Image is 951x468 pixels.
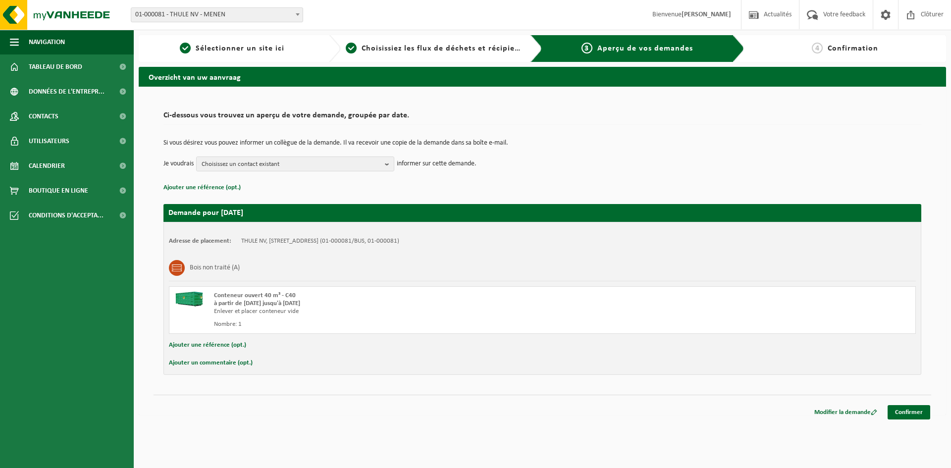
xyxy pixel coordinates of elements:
[29,104,58,129] span: Contacts
[888,405,930,419] a: Confirmer
[163,181,241,194] button: Ajouter une référence (opt.)
[202,157,381,172] span: Choisissez un contact existant
[214,300,300,307] strong: à partir de [DATE] jusqu'à [DATE]
[828,45,878,52] span: Confirmation
[29,178,88,203] span: Boutique en ligne
[29,54,82,79] span: Tableau de bord
[214,292,296,299] span: Conteneur ouvert 40 m³ - C40
[581,43,592,53] span: 3
[682,11,731,18] strong: [PERSON_NAME]
[346,43,357,53] span: 2
[139,67,946,86] h2: Overzicht van uw aanvraag
[29,79,105,104] span: Données de l'entrepr...
[29,154,65,178] span: Calendrier
[807,405,885,419] a: Modifier la demande
[131,8,303,22] span: 01-000081 - THULE NV - MENEN
[144,43,321,54] a: 1Sélectionner un site ici
[169,357,253,369] button: Ajouter un commentaire (opt.)
[29,129,69,154] span: Utilisateurs
[168,209,243,217] strong: Demande pour [DATE]
[190,260,240,276] h3: Bois non traité (A)
[241,237,399,245] td: THULE NV, [STREET_ADDRESS] (01-000081/BUS, 01-000081)
[362,45,527,52] span: Choisissiez les flux de déchets et récipients
[196,156,394,171] button: Choisissez un contact existant
[29,30,65,54] span: Navigation
[214,320,582,328] div: Nombre: 1
[597,45,693,52] span: Aperçu de vos demandes
[163,140,921,147] p: Si vous désirez vous pouvez informer un collègue de la demande. Il va recevoir une copie de la de...
[29,203,104,228] span: Conditions d'accepta...
[346,43,523,54] a: 2Choisissiez les flux de déchets et récipients
[180,43,191,53] span: 1
[169,339,246,352] button: Ajouter une référence (opt.)
[174,292,204,307] img: HK-XC-40-GN-00.png
[812,43,823,53] span: 4
[196,45,284,52] span: Sélectionner un site ici
[169,238,231,244] strong: Adresse de placement:
[163,111,921,125] h2: Ci-dessous vous trouvez un aperçu de votre demande, groupée par date.
[214,308,582,315] div: Enlever et placer conteneur vide
[397,156,476,171] p: informer sur cette demande.
[131,7,303,22] span: 01-000081 - THULE NV - MENEN
[163,156,194,171] p: Je voudrais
